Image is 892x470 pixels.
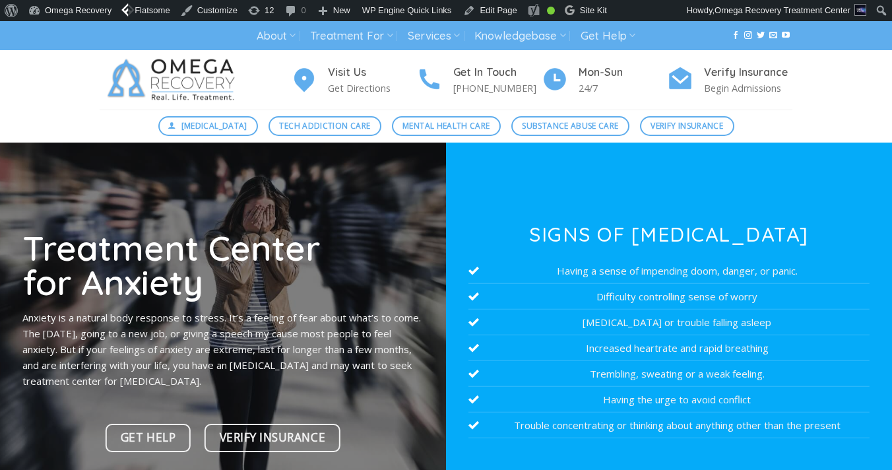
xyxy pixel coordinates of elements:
[547,7,555,15] div: Good
[181,119,247,132] span: [MEDICAL_DATA]
[782,31,790,40] a: Follow on YouTube
[121,428,175,447] span: Get Help
[269,116,381,136] a: Tech Addiction Care
[704,81,792,96] p: Begin Admissions
[392,116,501,136] a: Mental Health Care
[205,424,340,452] a: Verify Insurance
[769,31,777,40] a: Send us an email
[468,224,870,244] h3: Signs of [MEDICAL_DATA]
[511,116,629,136] a: Substance Abuse Care
[732,31,740,40] a: Follow on Facebook
[402,119,490,132] span: Mental Health Care
[704,64,792,81] h4: Verify Insurance
[22,230,424,300] h1: Treatment Center for Anxiety
[408,24,460,48] a: Services
[453,81,542,96] p: [PHONE_NUMBER]
[100,50,248,110] img: Omega Recovery
[328,64,416,81] h4: Visit Us
[22,310,424,389] p: Anxiety is a natural body response to stress. It’s a feeling of fear about what’s to come. The [D...
[579,81,667,96] p: 24/7
[468,258,870,284] li: Having a sense of impending doom, danger, or panic.
[667,64,792,96] a: Verify Insurance Begin Admissions
[310,24,393,48] a: Treatment For
[640,116,734,136] a: Verify Insurance
[468,413,870,438] li: Trouble concentrating or thinking about anything other than the present
[279,119,370,132] span: Tech Addiction Care
[328,81,416,96] p: Get Directions
[468,387,870,413] li: Having the urge to avoid conflict
[580,5,607,15] span: Site Kit
[106,424,191,452] a: Get Help
[257,24,296,48] a: About
[468,310,870,335] li: [MEDICAL_DATA] or trouble falling asleep
[579,64,667,81] h4: Mon-Sun
[468,335,870,361] li: Increased heartrate and rapid breathing
[522,119,618,132] span: Substance Abuse Care
[291,64,416,96] a: Visit Us Get Directions
[158,116,259,136] a: [MEDICAL_DATA]
[468,361,870,387] li: Trembling, sweating or a weak feeling.
[416,64,542,96] a: Get In Touch [PHONE_NUMBER]
[581,24,635,48] a: Get Help
[651,119,723,132] span: Verify Insurance
[744,31,752,40] a: Follow on Instagram
[757,31,765,40] a: Follow on Twitter
[474,24,565,48] a: Knowledgebase
[468,284,870,310] li: Difficulty controlling sense of worry
[715,5,850,15] span: Omega Recovery Treatment Center
[220,428,325,447] span: Verify Insurance
[453,64,542,81] h4: Get In Touch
